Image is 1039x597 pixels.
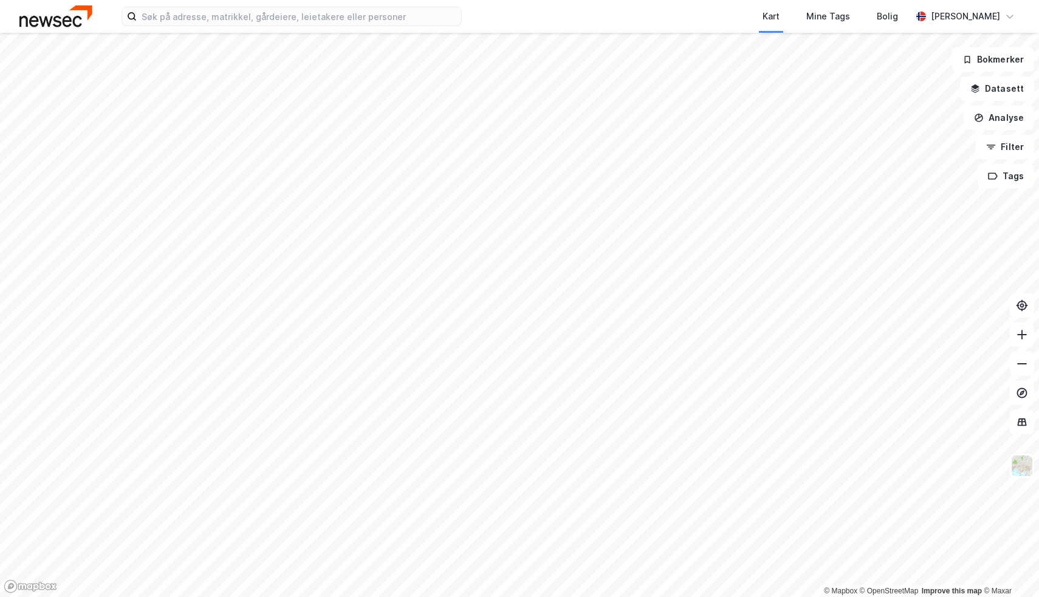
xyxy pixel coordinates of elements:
a: Mapbox homepage [4,579,57,593]
div: Bolig [877,9,898,24]
iframe: Chat Widget [978,539,1039,597]
div: Mine Tags [806,9,850,24]
a: OpenStreetMap [860,587,919,595]
img: Z [1010,454,1034,477]
button: Tags [978,164,1034,188]
div: Kontrollprogram for chat [978,539,1039,597]
button: Bokmerker [952,47,1034,72]
a: Improve this map [922,587,982,595]
a: Mapbox [824,587,857,595]
div: [PERSON_NAME] [931,9,1000,24]
button: Datasett [960,77,1034,101]
img: newsec-logo.f6e21ccffca1b3a03d2d.png [19,5,92,27]
button: Analyse [964,106,1034,130]
div: Kart [763,9,780,24]
input: Søk på adresse, matrikkel, gårdeiere, leietakere eller personer [137,7,461,26]
button: Filter [976,135,1034,159]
